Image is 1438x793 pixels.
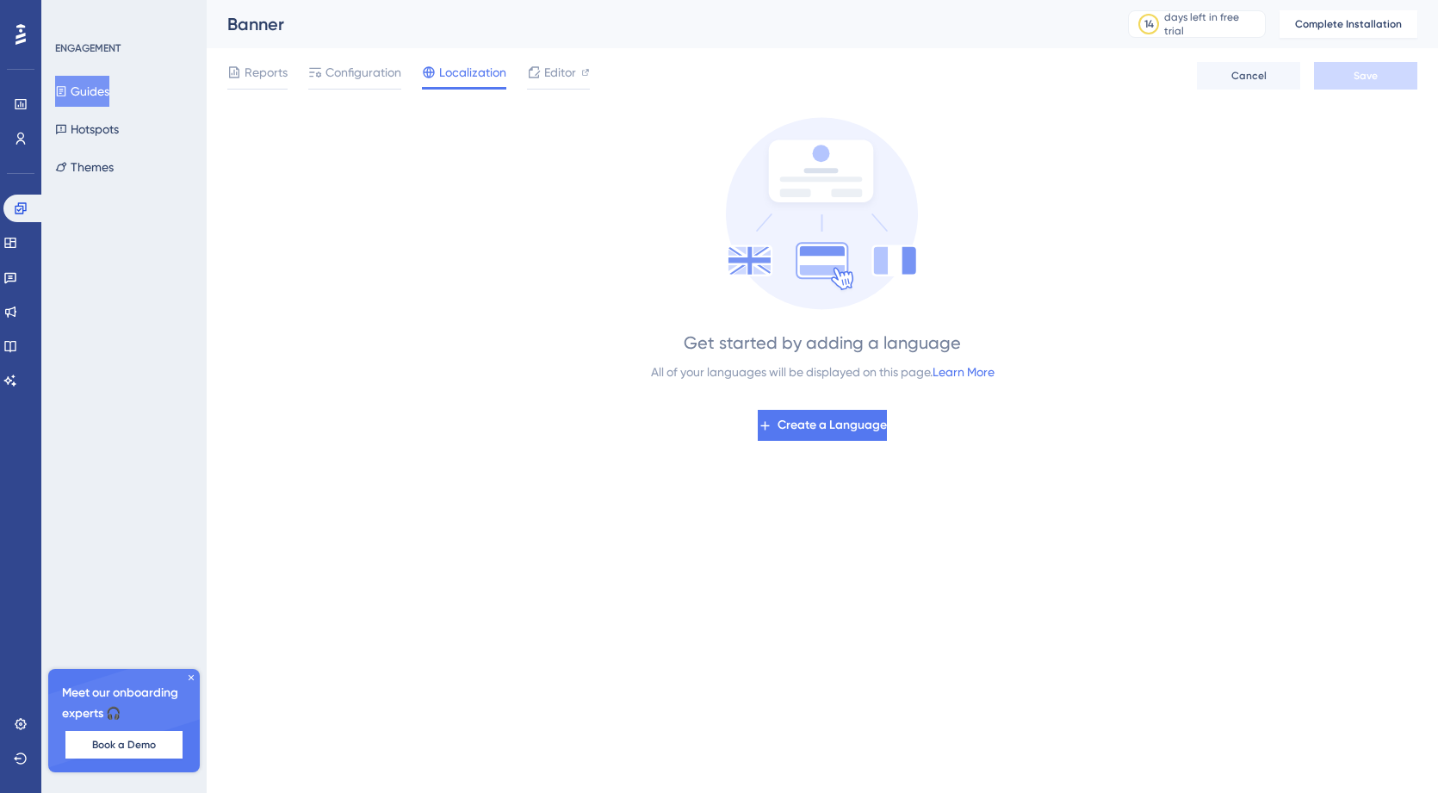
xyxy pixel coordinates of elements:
[1354,69,1378,83] span: Save
[684,331,961,355] div: Get started by adding a language
[933,365,995,379] a: Learn More
[245,62,288,83] span: Reports
[65,731,183,759] button: Book a Demo
[1295,17,1402,31] span: Complete Installation
[758,410,887,441] button: Create a Language
[227,12,1085,36] div: Banner
[62,683,186,724] span: Meet our onboarding experts 🎧
[1144,17,1154,31] div: 14
[1164,10,1260,38] div: days left in free trial
[55,76,109,107] button: Guides
[55,114,119,145] button: Hotspots
[1197,62,1300,90] button: Cancel
[55,41,121,55] div: ENGAGEMENT
[1280,10,1417,38] button: Complete Installation
[1231,69,1267,83] span: Cancel
[325,62,401,83] span: Configuration
[778,415,887,436] span: Create a Language
[651,362,995,382] div: All of your languages will be displayed on this page.
[544,62,576,83] span: Editor
[439,62,506,83] span: Localization
[55,152,114,183] button: Themes
[92,738,156,752] span: Book a Demo
[1314,62,1417,90] button: Save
